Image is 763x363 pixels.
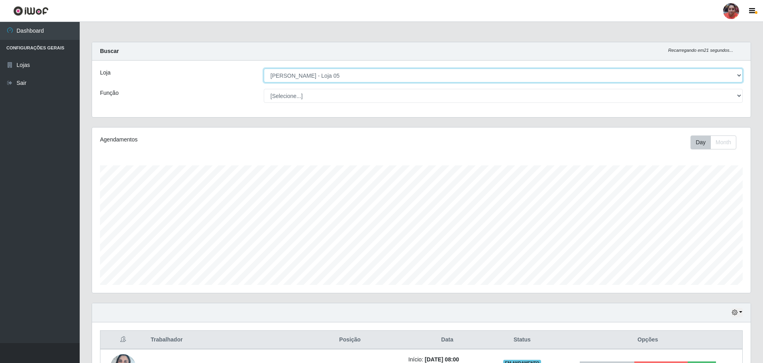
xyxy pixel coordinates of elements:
[690,135,711,149] button: Day
[690,135,743,149] div: Toolbar with button groups
[553,331,742,349] th: Opções
[100,69,110,77] label: Loja
[100,89,119,97] label: Função
[491,331,553,349] th: Status
[146,331,296,349] th: Trabalhador
[100,135,361,144] div: Agendamentos
[100,48,119,54] strong: Buscar
[296,331,404,349] th: Posição
[690,135,736,149] div: First group
[710,135,736,149] button: Month
[13,6,49,16] img: CoreUI Logo
[668,48,733,53] i: Recarregando em 21 segundos...
[404,331,491,349] th: Data
[425,356,459,363] time: [DATE] 08:00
